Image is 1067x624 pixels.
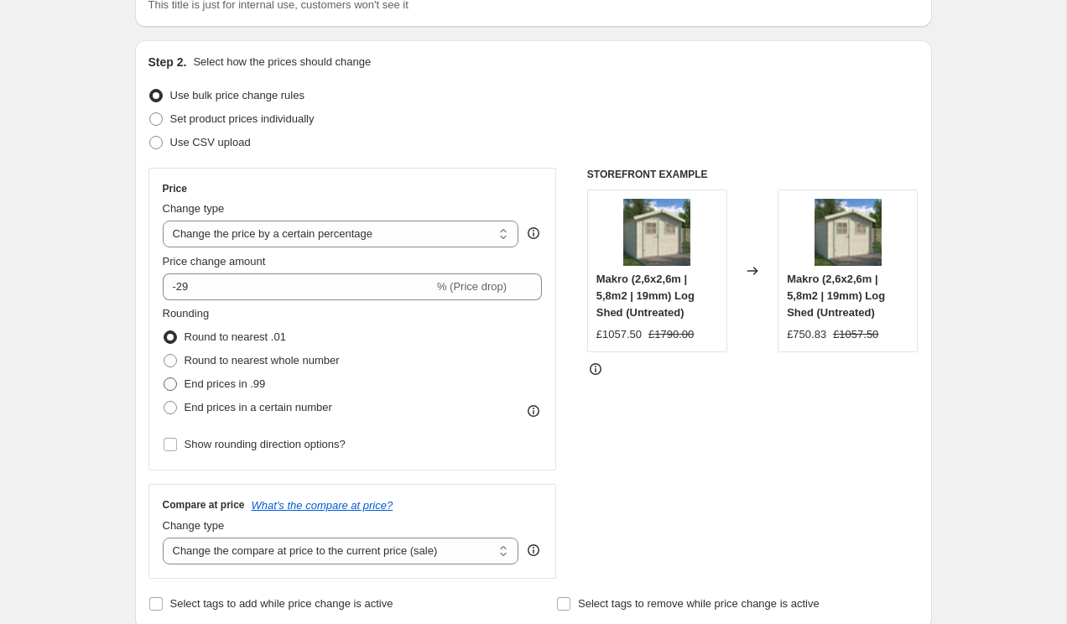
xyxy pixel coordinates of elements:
[163,498,245,512] h3: Compare at price
[787,326,826,343] div: £750.83
[148,54,187,70] h2: Step 2.
[185,401,332,413] span: End prices in a certain number
[163,255,266,268] span: Price change amount
[185,354,340,367] span: Round to nearest whole number
[525,542,542,559] div: help
[163,519,225,532] span: Change type
[170,89,304,101] span: Use bulk price change rules
[185,377,266,390] span: End prices in .99
[787,273,885,319] span: Makro (2,6x2,6m | 5,8m2 | 19mm) Log Shed (Untreated)
[185,330,286,343] span: Round to nearest .01
[596,273,695,319] span: Makro (2,6x2,6m | 5,8m2 | 19mm) Log Shed (Untreated)
[648,326,694,343] strike: £1790.00
[815,199,882,266] img: Makro_19-2_BAO_Natural_wb_80x.jpg
[596,326,642,343] div: £1057.50
[578,597,820,610] span: Select tags to remove while price change is active
[623,199,690,266] img: Makro_19-2_BAO_Natural_wb_80x.jpg
[163,273,434,300] input: -15
[193,54,371,70] p: Select how the prices should change
[525,225,542,242] div: help
[170,597,393,610] span: Select tags to add while price change is active
[833,326,878,343] strike: £1057.50
[170,112,315,125] span: Set product prices individually
[437,280,507,293] span: % (Price drop)
[163,202,225,215] span: Change type
[170,136,251,148] span: Use CSV upload
[163,182,187,195] h3: Price
[163,307,210,320] span: Rounding
[185,438,346,450] span: Show rounding direction options?
[252,499,393,512] button: What's the compare at price?
[587,168,919,181] h6: STOREFRONT EXAMPLE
